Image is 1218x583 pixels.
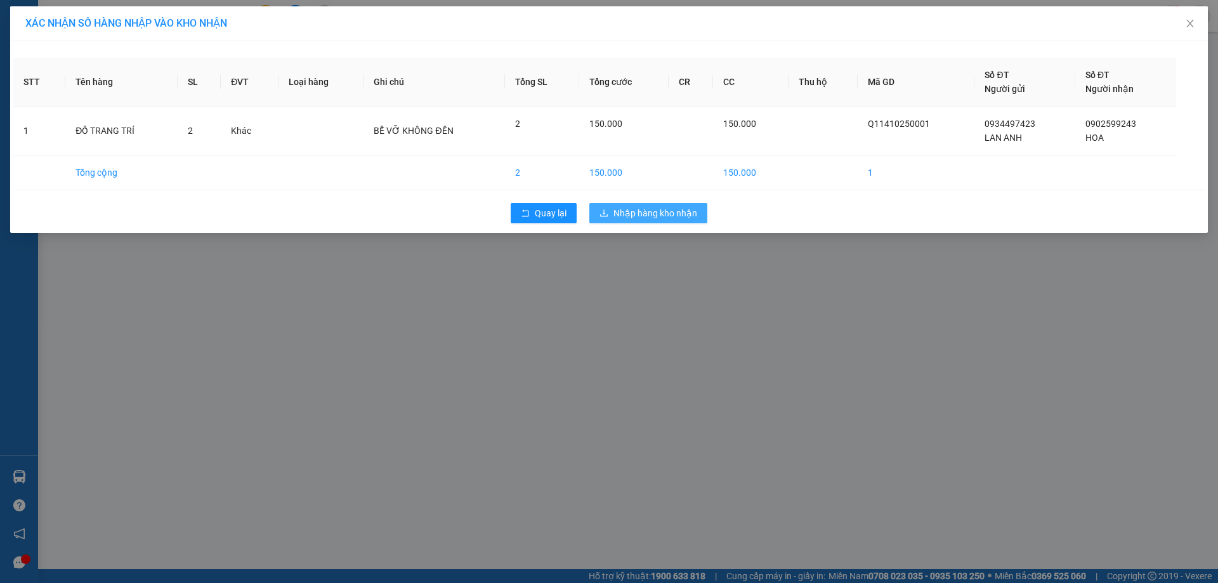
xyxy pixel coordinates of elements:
th: Loại hàng [278,58,364,107]
th: Tên hàng [65,58,178,107]
td: 1 [13,107,65,155]
span: Số ĐT [985,70,1009,80]
td: 2 [505,155,580,190]
th: CC [713,58,789,107]
th: Ghi chú [363,58,504,107]
span: 150.000 [589,119,622,129]
button: downloadNhập hàng kho nhận [589,203,707,223]
span: Gửi: [11,11,30,24]
th: STT [13,58,65,107]
th: SL [178,58,221,107]
span: HOA [1085,133,1104,143]
span: 0902599243 [1085,119,1136,129]
div: 0912722333 [11,55,140,72]
th: Tổng cước [579,58,668,107]
th: Tổng SL [505,58,580,107]
span: Q11410250001 [868,119,930,129]
td: 150.000 [579,155,668,190]
button: rollbackQuay lại [511,203,577,223]
td: ĐỒ TRANG TRÍ [65,107,178,155]
span: download [599,209,608,219]
span: BỂ VỠ KHÔNG ĐỀN [374,126,453,136]
div: A Tuấn [148,26,237,41]
span: Người gửi [985,84,1025,94]
span: Số ĐT [1085,70,1110,80]
span: 0934497423 [985,119,1035,129]
span: 2 [515,119,520,129]
span: Nhập hàng kho nhận [613,206,697,220]
button: Close [1172,6,1208,42]
th: Thu hộ [789,58,858,107]
span: 150.000 [723,119,756,129]
span: rollback [521,209,530,219]
td: Tổng cộng [65,155,178,190]
td: 1 [858,155,974,190]
span: Người nhận [1085,84,1134,94]
span: Nhận: [148,12,179,25]
div: [GEOGRAPHIC_DATA] [11,11,140,39]
span: CC : [147,83,164,96]
div: 60.000 [147,80,239,98]
th: Mã GD [858,58,974,107]
th: CR [669,58,714,107]
div: 0903885815 [148,41,237,59]
th: ĐVT [221,58,278,107]
span: XÁC NHẬN SỐ HÀNG NHẬP VÀO KHO NHẬN [25,17,227,29]
div: Quận 1 [148,11,237,26]
span: close [1185,18,1195,29]
td: 150.000 [713,155,789,190]
span: 2 [188,126,193,136]
div: Huy [11,39,140,55]
span: Quay lại [535,206,566,220]
td: Khác [221,107,278,155]
span: LAN ANH [985,133,1022,143]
